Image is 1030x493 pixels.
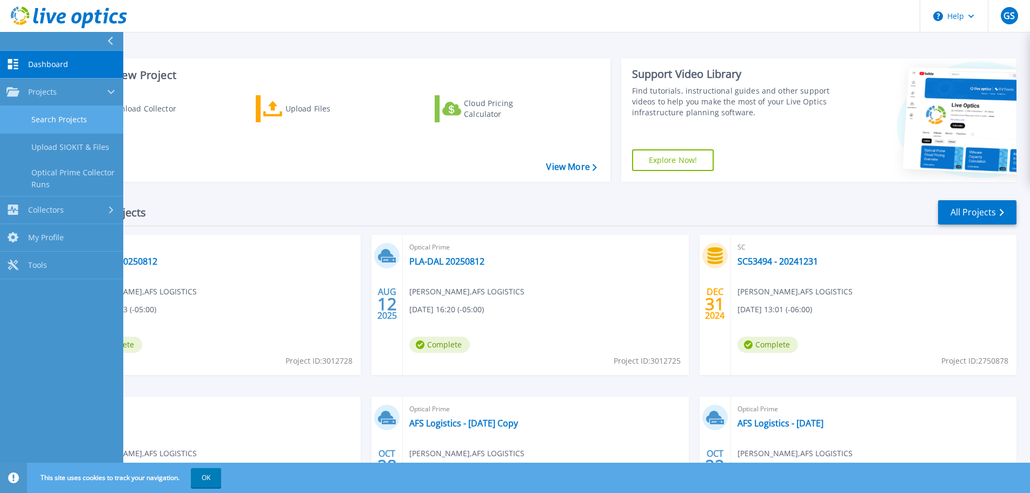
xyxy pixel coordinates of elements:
[435,95,555,122] a: Cloud Pricing Calculator
[191,468,221,488] button: OK
[82,286,197,298] span: [PERSON_NAME] , AFS LOGISTICS
[546,162,596,172] a: View More
[256,95,376,122] a: Upload Files
[377,461,397,470] span: 28
[285,355,353,367] span: Project ID: 3012728
[28,233,64,242] span: My Profile
[409,403,682,415] span: Optical Prime
[409,448,524,459] span: [PERSON_NAME] , AFS LOGISTICS
[409,256,484,267] a: PLA-DAL 20250812
[104,98,191,120] div: Download Collector
[77,95,197,122] a: Download Collector
[737,304,812,315] span: [DATE] 13:01 (-06:00)
[28,260,47,270] span: Tools
[28,60,68,69] span: Dashboard
[938,200,1016,225] a: All Projects
[737,256,818,267] a: SC53494 - 20241231
[77,69,596,81] h3: Start a New Project
[409,304,484,315] span: [DATE] 16:20 (-05:00)
[409,241,682,253] span: Optical Prime
[1004,11,1015,20] span: GS
[28,205,64,215] span: Collectors
[409,286,524,298] span: [PERSON_NAME] , AFS LOGISTICS
[82,241,354,253] span: SC
[737,448,853,459] span: [PERSON_NAME] , AFS LOGISTICS
[28,87,57,97] span: Projects
[941,355,1008,367] span: Project ID: 2750878
[705,299,725,308] span: 31
[30,468,221,488] span: This site uses cookies to track your navigation.
[464,98,550,120] div: Cloud Pricing Calculator
[377,284,397,324] div: AUG 2025
[737,418,823,429] a: AFS Logistics - [DATE]
[705,284,725,324] div: DEC 2024
[632,86,834,118] div: Find tutorials, instructional guides and other support videos to help you make the most of your L...
[737,286,853,298] span: [PERSON_NAME] , AFS LOGISTICS
[409,337,470,353] span: Complete
[632,149,714,171] a: Explore Now!
[377,299,397,308] span: 12
[737,403,1010,415] span: Optical Prime
[285,98,372,120] div: Upload Files
[705,446,725,485] div: OCT 2024
[705,461,725,470] span: 22
[82,448,197,459] span: [PERSON_NAME] , AFS LOGISTICS
[632,67,834,81] div: Support Video Library
[409,418,518,429] a: AFS Logistics - [DATE] Copy
[737,241,1010,253] span: SC
[737,337,798,353] span: Complete
[82,403,354,415] span: SC
[377,446,397,485] div: OCT 2024
[614,355,681,367] span: Project ID: 3012725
